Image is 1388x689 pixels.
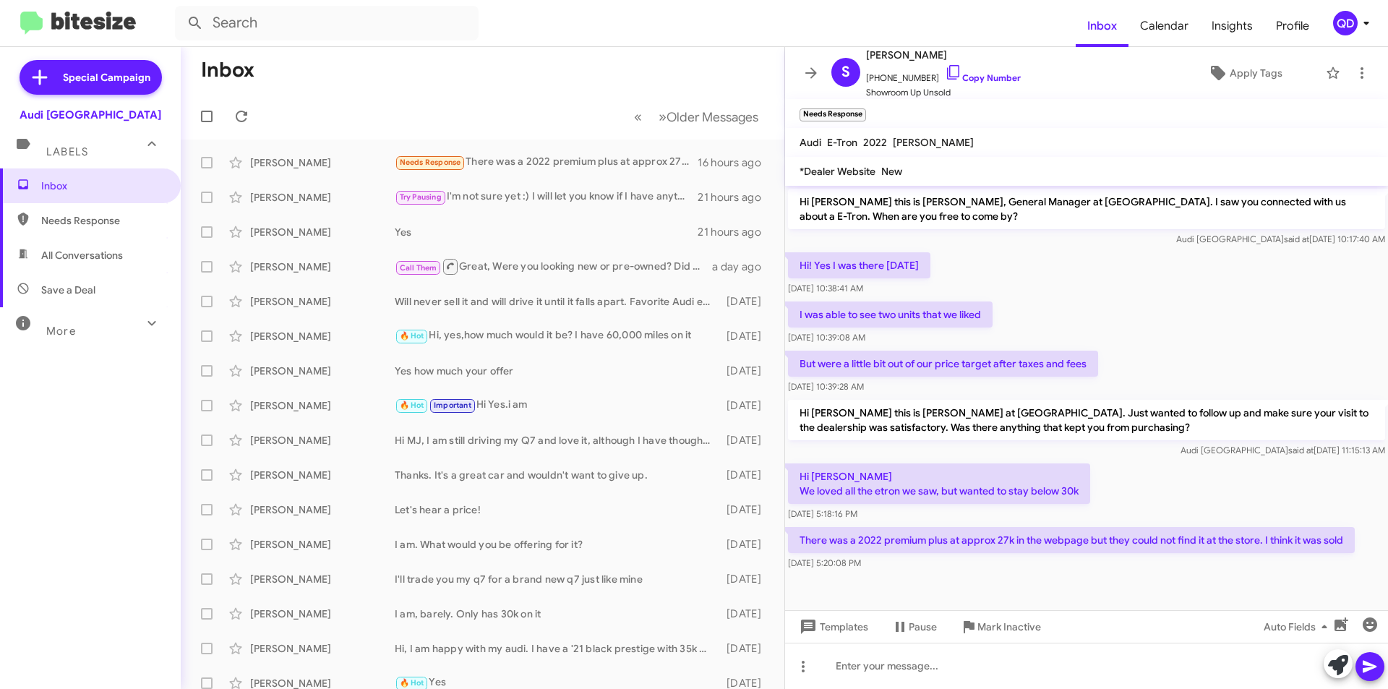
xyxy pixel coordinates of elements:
[788,332,865,343] span: [DATE] 10:39:08 AM
[659,108,667,126] span: »
[788,508,857,519] span: [DATE] 5:18:16 PM
[698,190,773,205] div: 21 hours ago
[400,158,461,167] span: Needs Response
[719,364,773,378] div: [DATE]
[1284,234,1309,244] span: said at
[948,614,1053,640] button: Mark Inactive
[1264,614,1333,640] span: Auto Fields
[1176,234,1385,244] span: Audi [GEOGRAPHIC_DATA] [DATE] 10:17:40 AM
[1252,614,1345,640] button: Auto Fields
[841,61,850,84] span: S
[395,607,719,621] div: I am, barely. Only has 30k on it
[945,72,1021,83] a: Copy Number
[788,189,1385,229] p: Hi [PERSON_NAME] this is [PERSON_NAME], General Manager at [GEOGRAPHIC_DATA]. I saw you connected...
[41,248,123,262] span: All Conversations
[395,154,698,171] div: There was a 2022 premium plus at approx 27k in the webpage but they could not find it at the stor...
[1288,445,1314,455] span: said at
[650,102,767,132] button: Next
[788,381,864,392] span: [DATE] 10:39:28 AM
[46,145,88,158] span: Labels
[909,614,937,640] span: Pause
[788,301,993,328] p: I was able to see two units that we liked
[788,252,930,278] p: Hi! Yes I was there [DATE]
[719,607,773,621] div: [DATE]
[788,463,1090,504] p: Hi [PERSON_NAME] We loved all the etron we saw, but wanted to stay below 30k
[788,351,1098,377] p: But were a little bit out of our price target after taxes and fees
[395,641,719,656] div: Hi, I am happy with my audi. I have a '21 black prestige with 35k miles. I'd want something in th...
[626,102,767,132] nav: Page navigation example
[719,537,773,552] div: [DATE]
[1321,11,1372,35] button: QD
[175,6,479,40] input: Search
[788,557,861,568] span: [DATE] 5:20:08 PM
[395,189,698,205] div: I'm not sure yet :) I will let you know if I have anything
[201,59,254,82] h1: Inbox
[41,283,95,297] span: Save a Deal
[788,527,1355,553] p: There was a 2022 premium plus at approx 27k in the webpage but they could not find it at the stor...
[41,179,164,193] span: Inbox
[395,225,698,239] div: Yes
[866,85,1021,100] span: Showroom Up Unsold
[395,433,719,448] div: Hi MJ, I am still driving my Q7 and love it, although I have thought about leasing an Allroad or ...
[395,364,719,378] div: Yes how much your offer
[625,102,651,132] button: Previous
[400,678,424,688] span: 🔥 Hot
[395,328,719,344] div: Hi, yes,how much would it be? I have 60,000 miles on it
[719,329,773,343] div: [DATE]
[250,502,395,517] div: [PERSON_NAME]
[667,109,758,125] span: Older Messages
[1264,5,1321,47] a: Profile
[41,213,164,228] span: Needs Response
[20,60,162,95] a: Special Campaign
[866,64,1021,85] span: [PHONE_NUMBER]
[719,398,773,413] div: [DATE]
[881,165,902,178] span: New
[1170,60,1319,86] button: Apply Tags
[400,192,442,202] span: Try Pausing
[880,614,948,640] button: Pause
[250,260,395,274] div: [PERSON_NAME]
[395,572,719,586] div: I'll trade you my q7 for a brand new q7 just like mine
[400,331,424,341] span: 🔥 Hot
[1181,445,1385,455] span: Audi [GEOGRAPHIC_DATA] [DATE] 11:15:13 AM
[250,294,395,309] div: [PERSON_NAME]
[250,433,395,448] div: [PERSON_NAME]
[250,537,395,552] div: [PERSON_NAME]
[800,108,866,121] small: Needs Response
[866,46,1021,64] span: [PERSON_NAME]
[395,468,719,482] div: Thanks. It's a great car and wouldn't want to give up.
[719,572,773,586] div: [DATE]
[800,165,875,178] span: *Dealer Website
[719,502,773,517] div: [DATE]
[250,190,395,205] div: [PERSON_NAME]
[250,572,395,586] div: [PERSON_NAME]
[1200,5,1264,47] a: Insights
[400,263,437,273] span: Call Them
[395,257,712,275] div: Great, Were you looking new or pre-owned? Did you pick out an exact unit in stock that you liked?...
[250,225,395,239] div: [PERSON_NAME]
[400,401,424,410] span: 🔥 Hot
[719,641,773,656] div: [DATE]
[788,283,863,294] span: [DATE] 10:38:41 AM
[698,225,773,239] div: 21 hours ago
[46,325,76,338] span: More
[797,614,868,640] span: Templates
[1076,5,1128,47] a: Inbox
[719,468,773,482] div: [DATE]
[863,136,887,149] span: 2022
[1128,5,1200,47] a: Calendar
[250,641,395,656] div: [PERSON_NAME]
[634,108,642,126] span: «
[20,108,161,122] div: Audi [GEOGRAPHIC_DATA]
[395,537,719,552] div: I am. What would you be offering for it?
[250,155,395,170] div: [PERSON_NAME]
[827,136,857,149] span: E-Tron
[1333,11,1358,35] div: QD
[434,401,471,410] span: Important
[63,70,150,85] span: Special Campaign
[788,400,1385,440] p: Hi [PERSON_NAME] this is [PERSON_NAME] at [GEOGRAPHIC_DATA]. Just wanted to follow up and make su...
